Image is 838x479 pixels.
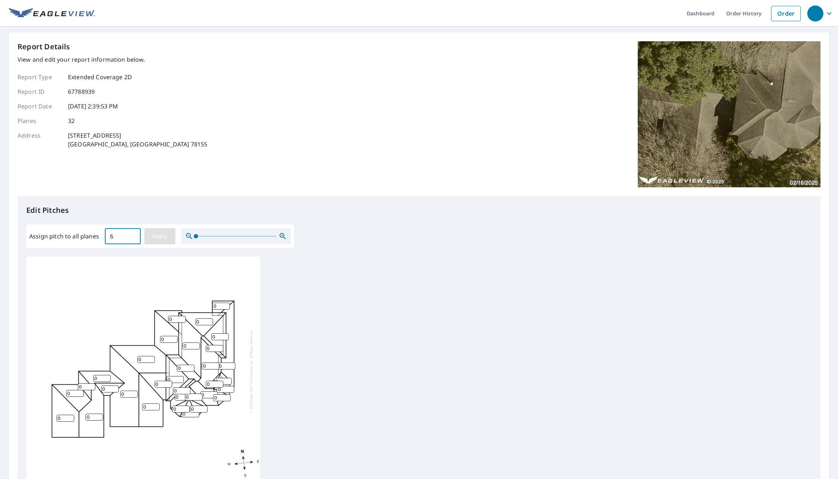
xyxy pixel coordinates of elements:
p: Report Details [18,41,70,52]
img: EV Logo [9,8,95,19]
p: 67788939 [68,87,95,96]
p: Extended Coverage 2D [68,73,132,81]
p: Planes [18,116,61,125]
button: Apply [144,228,175,244]
p: Report Type [18,73,61,81]
p: [DATE] 2:39:53 PM [68,102,118,111]
p: Report ID [18,87,61,96]
label: Assign pitch to all planes [29,232,99,241]
p: Address [18,131,61,149]
p: View and edit your report information below. [18,55,207,64]
a: Order [771,6,801,21]
p: Edit Pitches [26,205,812,216]
p: Report Date [18,102,61,111]
input: 00.0 [105,226,141,246]
p: 32 [68,116,75,125]
span: Apply [150,232,170,241]
img: Top image [638,41,820,187]
p: [STREET_ADDRESS] [GEOGRAPHIC_DATA], [GEOGRAPHIC_DATA] 78155 [68,131,207,149]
